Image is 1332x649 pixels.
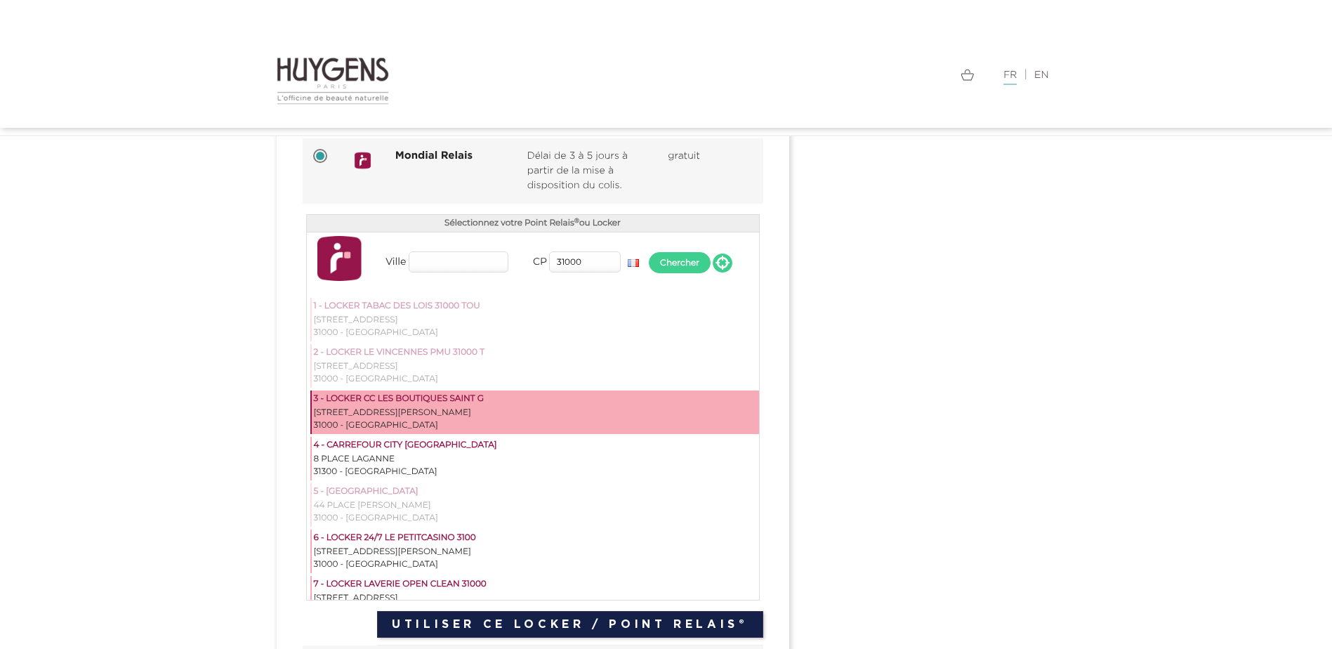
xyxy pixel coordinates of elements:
button: Chercher [649,252,711,273]
div: 4 - CARREFOUR CITY [GEOGRAPHIC_DATA] [314,439,757,453]
div: 31000 - [GEOGRAPHIC_DATA] [314,327,757,339]
div: 44 PLACE [PERSON_NAME] [314,499,757,512]
div: 31000 - [GEOGRAPHIC_DATA] [314,558,757,571]
div: 31000 - [GEOGRAPHIC_DATA] [314,419,757,432]
label: CP [515,254,547,269]
button: Utiliser ce Locker / Point Relais® [377,611,763,638]
div: [STREET_ADDRESS][PERSON_NAME] [314,407,757,419]
div: 8 PLACE LAGANNE [314,453,757,466]
div: 6 - LOCKER 24/7 LE PETITCASINO 3100 [314,532,757,546]
div: 3 - LOCKER CC LES BOUTIQUES SAINT G [314,393,757,407]
div: Sélectionnez votre Point Relais ou Locker [307,215,759,232]
div: 5 - [GEOGRAPHIC_DATA] [314,485,757,499]
div: 31000 - [GEOGRAPHIC_DATA] [314,373,757,386]
div: [STREET_ADDRESS] [314,314,757,327]
img: Huygens logo [277,56,390,105]
sup: ® [574,217,579,225]
div: 2 - LOCKER LE VINCENNES PMU 31000 T [314,346,757,360]
span: Mondial Relais [395,150,473,162]
span: Délai de 3 à 5 jours à partir de la mise à disposition du colis. [527,149,647,193]
div: [STREET_ADDRESS] [314,592,757,605]
div: 7 - LOCKER LAVERIE OPEN CLEAN 31000 [314,578,757,592]
div: [STREET_ADDRESS][PERSON_NAME] [314,546,757,558]
div: 31000 - [GEOGRAPHIC_DATA] [314,512,757,525]
label: Ville [375,254,407,269]
div: 31300 - [GEOGRAPHIC_DATA] [314,466,757,478]
div: [STREET_ADDRESS] [314,360,757,373]
img: Mondial Relais [351,149,374,172]
span: gratuit [668,151,700,161]
div: 1 - LOCKER TABAC DES LOIS 31000 TOU [314,300,757,314]
img: FR [628,259,639,267]
div: | [677,67,1056,84]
